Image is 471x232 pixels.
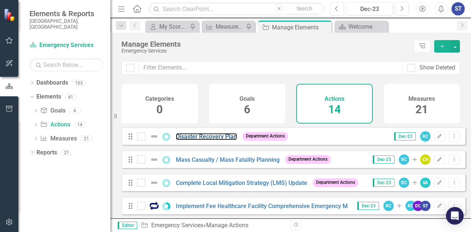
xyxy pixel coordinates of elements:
a: Dashboards [36,79,68,87]
a: Elements [36,93,61,101]
div: Show Deleted [419,64,455,72]
div: 103 [72,80,86,86]
div: RC [383,201,394,211]
button: Dec-23 [346,2,393,15]
h4: Actions [325,96,344,102]
span: Dec-23 [373,156,394,164]
div: Open Intercom Messenger [446,207,464,225]
a: Measures - Emergency Management [203,22,244,31]
div: 6 [69,108,81,114]
span: Elements & Reports [29,9,103,18]
a: Mass Casualty / Mass Fatality Planning [176,156,280,163]
span: Department Actions [313,178,358,187]
div: Manage Elements [121,40,410,48]
span: Dec-23 [357,202,379,210]
span: Department Actions [285,155,331,164]
div: 41 [65,94,77,100]
a: Emergency Services [29,41,103,50]
div: Measures - Emergency Management [216,22,244,31]
div: RC [406,201,416,211]
span: Dec-23 [394,132,416,140]
span: Dec-23 [373,179,394,187]
div: 21 [61,149,72,156]
a: Implement Fee Healthcare Facility Comprehensive Emergency Management Plan (CEMP) [176,203,413,210]
a: Complete Local Mitigation Strategy (LMS) Update [176,179,307,186]
div: DO [413,201,423,211]
a: Welcome [336,22,386,31]
a: Disaster Recovery Plan [176,133,237,140]
button: ST [451,2,465,15]
div: Welcome [348,22,386,31]
button: Search [286,4,323,14]
span: 21 [415,103,428,116]
span: 6 [244,103,250,116]
div: Dec-23 [348,5,390,14]
a: Goals [40,107,65,115]
a: Actions [40,121,70,129]
span: 0 [156,103,163,116]
img: Carry Forward [150,201,159,210]
div: ST [420,201,431,211]
h4: Goals [240,96,255,102]
span: 14 [328,103,341,116]
span: Editor [118,222,137,229]
a: Measures [40,135,77,143]
div: 14 [74,122,86,128]
img: Not Defined [150,155,159,164]
span: Search [297,6,312,11]
img: Not Defined [150,178,159,187]
input: Filter Elements... [139,61,403,75]
div: Manage Elements [272,23,330,32]
h4: Measures [408,96,435,102]
div: RC [399,154,409,165]
div: SA [420,178,431,188]
input: Search ClearPoint... [149,3,325,15]
div: » Manage Actions [141,221,285,230]
div: My Scorecard [159,22,188,31]
input: Search Below... [29,58,103,71]
a: Reports [36,149,57,157]
a: Emergency Services [151,222,203,229]
div: RC [399,178,409,188]
small: [GEOGRAPHIC_DATA], [GEOGRAPHIC_DATA] [29,18,103,30]
span: Department Actions [242,132,288,140]
div: CH [420,154,431,165]
div: Emergency Services [121,48,410,54]
a: My Scorecard [147,22,188,31]
img: ClearPoint Strategy [4,8,17,21]
img: Not Defined [150,132,159,141]
h4: Categories [145,96,174,102]
div: 21 [81,135,92,142]
div: RC [420,131,431,142]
